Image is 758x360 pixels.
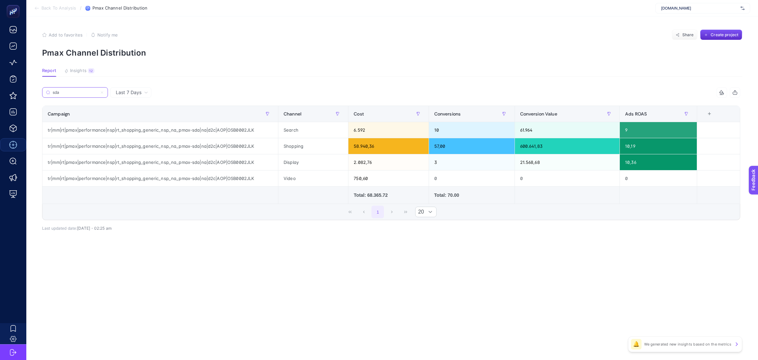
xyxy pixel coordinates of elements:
span: Last 7 Days [116,89,141,96]
span: Conversions [434,111,461,116]
div: Last 7 Days [42,98,740,231]
span: Last updated date: [42,226,77,231]
span: Rows per page [416,207,424,217]
div: 0 [429,170,515,186]
div: Display [278,154,348,170]
button: 1 [371,206,384,218]
div: 21.568,68 [515,154,620,170]
div: 9 [620,122,697,138]
button: Create project [700,30,742,40]
span: Add to favorites [49,32,83,38]
div: 0 [620,170,697,186]
div: Search [278,122,348,138]
div: 750,60 [348,170,428,186]
input: Search [53,90,97,95]
span: Feedback [4,2,25,7]
span: Pmax Channel Distribution [92,6,147,11]
span: Report [42,68,56,73]
div: tr|mm|rt|pmax|performance|nsp|rt_shopping_generic_nsp_na_pmax-sda|na|d2c|AOP|OSB0002JLK [42,138,278,154]
div: 0 [515,170,620,186]
span: Share [682,32,694,38]
div: + [703,111,716,116]
div: tr|mm|rt|pmax|performance|nsp|rt_shopping_generic_nsp_na_pmax-sda|na|d2c|AOP|OSB0002JLK [42,170,278,186]
div: 12 [88,68,94,73]
span: Ads ROAS [625,111,647,116]
div: tr|mm|rt|pmax|performance|nsp|rt_shopping_generic_nsp_na_pmax-sda|na|d2c|AOP|OSB0002JLK [42,154,278,170]
div: 58.940,36 [348,138,428,154]
span: [DATE]・02:25 am [77,226,112,231]
span: Back To Analysis [41,6,76,11]
div: 600.641,83 [515,138,620,154]
div: 10,19 [620,138,697,154]
span: Create project [711,32,738,38]
div: 3 [429,154,515,170]
div: Total: 70.00 [434,192,509,198]
div: 61.964 [515,122,620,138]
div: tr|mm|rt|pmax|performance|nsp|rt_shopping_generic_nsp_na_pmax-sda|na|d2c|AOP|OSB0002JLK [42,122,278,138]
img: svg%3e [741,5,745,12]
span: Channel [284,111,301,116]
div: 10,36 [620,154,697,170]
div: Shopping [278,138,348,154]
div: 57,00 [429,138,515,154]
p: Pmax Channel Distribution [42,48,742,58]
span: Cost [354,111,364,116]
span: Notify me [97,32,118,38]
div: 6 items selected [702,111,708,126]
span: Insights [70,68,87,73]
button: Share [672,30,697,40]
span: Campaign [48,111,70,116]
div: 2.082,76 [348,154,428,170]
div: Total: 68.365.72 [354,192,423,198]
div: 10 [429,122,515,138]
button: Notify me [91,32,118,38]
span: / [80,5,82,11]
span: Conversion Value [520,111,557,116]
button: Add to favorites [42,32,83,38]
span: [DOMAIN_NAME] [661,6,738,11]
div: 6.592 [348,122,428,138]
div: Video [278,170,348,186]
